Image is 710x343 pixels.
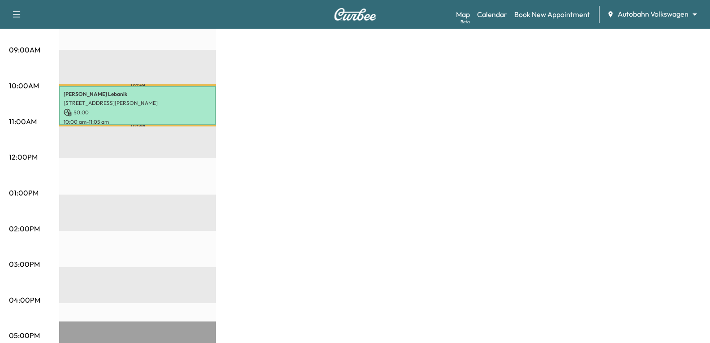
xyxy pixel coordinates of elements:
p: [PERSON_NAME] Lebanik [64,91,211,98]
p: $ 0.00 [64,109,211,117]
p: 10:00AM [9,80,39,91]
p: 01:00PM [9,187,39,198]
span: Autobahn Volkswagen [618,9,688,19]
a: Calendar [477,9,507,20]
a: Book New Appointment [514,9,590,20]
p: Travel [59,84,216,86]
p: 02:00PM [9,223,40,234]
p: 10:00 am - 11:05 am [64,118,211,126]
p: [STREET_ADDRESS][PERSON_NAME] [64,100,211,107]
p: 12:00PM [9,152,38,162]
p: 03:00PM [9,259,40,269]
p: Travel [59,125,216,126]
p: 04:00PM [9,295,40,305]
div: Beta [460,18,470,25]
a: MapBeta [456,9,470,20]
p: 09:00AM [9,44,40,55]
p: 05:00PM [9,330,40,341]
p: 11:00AM [9,116,37,127]
img: Curbee Logo [334,8,377,21]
